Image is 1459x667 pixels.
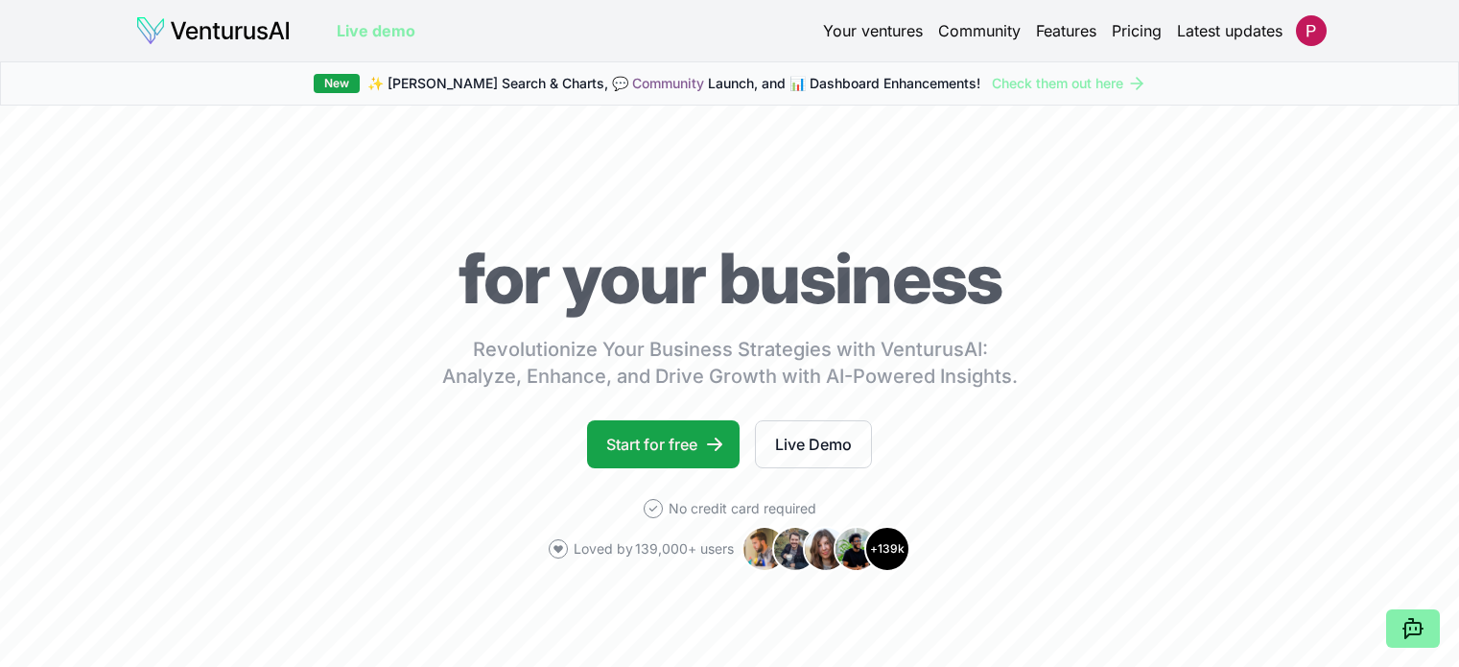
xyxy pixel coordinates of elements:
[1177,19,1283,42] a: Latest updates
[834,526,880,572] img: Avatar 4
[823,19,923,42] a: Your ventures
[587,420,740,468] a: Start for free
[741,526,788,572] img: Avatar 1
[992,74,1146,93] a: Check them out here
[314,74,360,93] div: New
[772,526,818,572] img: Avatar 2
[803,526,849,572] img: Avatar 3
[938,19,1021,42] a: Community
[632,75,704,91] a: Community
[1112,19,1162,42] a: Pricing
[337,19,415,42] a: Live demo
[1036,19,1096,42] a: Features
[367,74,980,93] span: ✨ [PERSON_NAME] Search & Charts, 💬 Launch, and 📊 Dashboard Enhancements!
[1296,15,1327,46] img: ACg8ocIfMI8fD0NRxudLAAm6E0QW1bGPTe4BLcxsEdjt5N8Uc4s9hw=s96-c
[135,15,291,46] img: logo
[755,420,872,468] a: Live Demo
